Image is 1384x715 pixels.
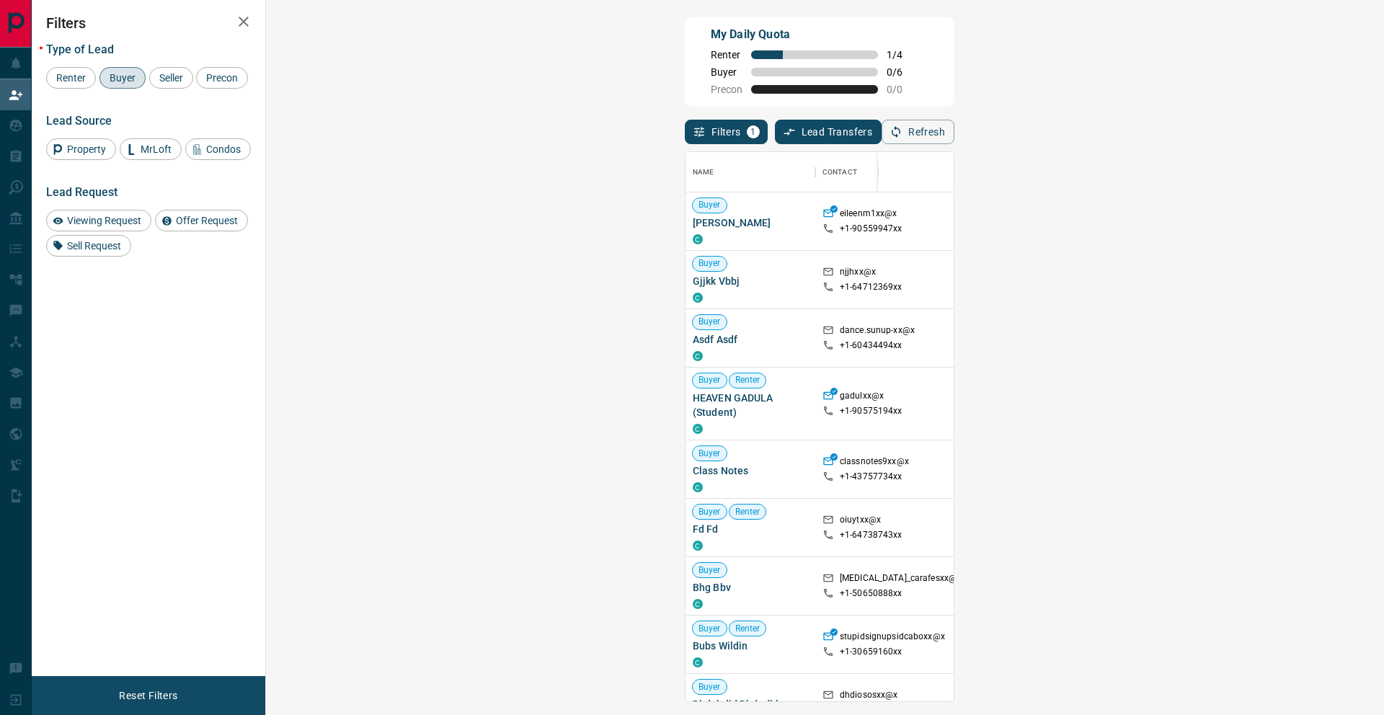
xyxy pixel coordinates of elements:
[693,199,727,211] span: Buyer
[840,324,915,339] p: dance.sunup-xx@x
[693,293,703,303] div: condos.ca
[110,683,187,708] button: Reset Filters
[840,689,898,704] p: dhdiososxx@x
[120,138,182,160] div: MrLoft
[711,66,742,78] span: Buyer
[105,72,141,84] span: Buyer
[99,67,146,89] div: Buyer
[46,185,117,199] span: Lead Request
[840,405,902,417] p: +1- 90575194xx
[46,67,96,89] div: Renter
[840,223,902,235] p: +1- 90559947xx
[154,72,188,84] span: Seller
[840,266,876,281] p: njjhxx@x
[686,152,815,192] div: Name
[693,332,808,347] span: Asdf Asdf
[136,143,177,155] span: MrLoft
[693,506,727,518] span: Buyer
[693,580,808,595] span: Bhg Bbv
[693,522,808,536] span: Fd Fd
[840,572,961,587] p: [MEDICAL_DATA]_carafesxx@x
[840,587,902,600] p: +1- 50650888xx
[840,514,881,529] p: oiuytxx@x
[887,84,918,95] span: 0 / 0
[693,448,727,460] span: Buyer
[693,274,808,288] span: Gjjkk Vbbj
[693,463,808,478] span: Class Notes
[729,506,766,518] span: Renter
[840,281,902,293] p: +1- 64712369xx
[693,216,808,230] span: [PERSON_NAME]
[822,152,857,192] div: Contact
[693,639,808,653] span: Bubs Wildin
[840,631,945,646] p: stupidsignupsidcaboxx@x
[693,482,703,492] div: condos.ca
[711,49,742,61] span: Renter
[693,623,727,635] span: Buyer
[149,67,193,89] div: Seller
[840,529,902,541] p: +1- 64738743xx
[840,208,897,223] p: eileenm1xx@x
[693,541,703,551] div: condos.ca
[840,390,884,405] p: gadulxx@x
[693,316,727,328] span: Buyer
[711,84,742,95] span: Precon
[155,210,248,231] div: Offer Request
[840,456,909,471] p: classnotes9xx@x
[748,127,758,137] span: 1
[46,235,131,257] div: Sell Request
[46,14,251,32] h2: Filters
[46,138,116,160] div: Property
[46,114,112,128] span: Lead Source
[51,72,91,84] span: Renter
[815,152,931,192] div: Contact
[693,391,808,419] span: HEAVEN GADULA (Student)
[201,143,246,155] span: Condos
[887,66,918,78] span: 0 / 6
[840,471,902,483] p: +1- 43757734xx
[62,240,126,252] span: Sell Request
[693,657,703,667] div: condos.ca
[887,49,918,61] span: 1 / 4
[693,152,714,192] div: Name
[693,697,808,711] span: Dbdnhdjd Dbdndbbes
[196,67,248,89] div: Precon
[693,374,727,386] span: Buyer
[46,210,151,231] div: Viewing Request
[46,43,114,56] span: Type of Lead
[775,120,882,144] button: Lead Transfers
[62,215,146,226] span: Viewing Request
[711,26,918,43] p: My Daily Quota
[685,120,768,144] button: Filters1
[729,623,766,635] span: Renter
[729,374,766,386] span: Renter
[185,138,251,160] div: Condos
[693,234,703,244] div: condos.ca
[693,424,703,434] div: condos.ca
[693,257,727,270] span: Buyer
[171,215,243,226] span: Offer Request
[693,681,727,693] span: Buyer
[840,646,902,658] p: +1- 30659160xx
[693,564,727,577] span: Buyer
[693,599,703,609] div: condos.ca
[201,72,243,84] span: Precon
[62,143,111,155] span: Property
[840,339,902,352] p: +1- 60434494xx
[693,351,703,361] div: condos.ca
[882,120,954,144] button: Refresh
